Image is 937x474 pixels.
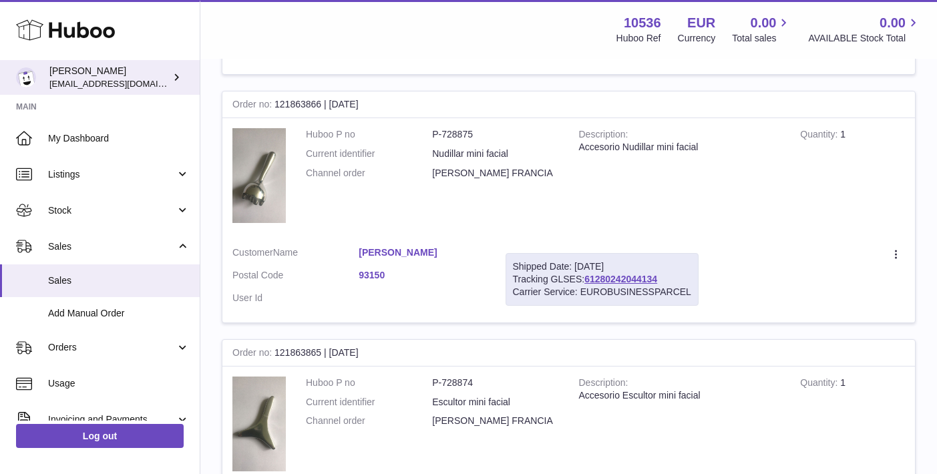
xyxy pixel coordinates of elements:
dt: Channel order [306,415,432,427]
strong: Order no [232,347,274,361]
span: Sales [48,240,176,253]
span: Orders [48,341,176,354]
div: Carrier Service: EUROBUSINESSPARCEL [513,286,691,298]
div: Accesorio Escultor mini facial [579,389,781,402]
dd: Nudillar mini facial [432,148,558,160]
dd: [PERSON_NAME] FRANCIA [432,415,558,427]
span: Stock [48,204,176,217]
strong: 10536 [624,14,661,32]
img: 105361678191383.jpg [232,128,286,223]
span: Customer [232,247,273,258]
dt: Postal Code [232,269,359,285]
dt: Huboo P no [306,377,432,389]
a: [PERSON_NAME] [359,246,485,259]
span: 0.00 [751,14,777,32]
td: 1 [790,118,915,236]
dt: Channel order [306,167,432,180]
a: 93150 [359,269,485,282]
span: Usage [48,377,190,390]
span: AVAILABLE Stock Total [808,32,921,45]
dt: Current identifier [306,148,432,160]
strong: Description [579,129,628,143]
div: Tracking GLSES: [506,253,699,306]
span: Add Manual Order [48,307,190,320]
strong: Order no [232,99,274,113]
dd: Escultor mini facial [432,396,558,409]
strong: Quantity [800,377,840,391]
span: Sales [48,274,190,287]
div: 121863865 | [DATE] [222,340,915,367]
span: Total sales [732,32,791,45]
div: Accesorio Nudillar mini facial [579,141,781,154]
span: Listings [48,168,176,181]
a: 0.00 Total sales [732,14,791,45]
img: riberoyepescamila@hotmail.com [16,67,36,87]
img: 105361678191527.jpg [232,377,286,471]
dd: P-728875 [432,128,558,141]
div: Huboo Ref [616,32,661,45]
strong: Quantity [800,129,840,143]
dt: Current identifier [306,396,432,409]
span: [EMAIL_ADDRESS][DOMAIN_NAME] [49,78,196,89]
a: 61280242044134 [584,274,657,284]
a: 0.00 AVAILABLE Stock Total [808,14,921,45]
dd: P-728874 [432,377,558,389]
dt: Huboo P no [306,128,432,141]
span: Invoicing and Payments [48,413,176,426]
strong: EUR [687,14,715,32]
dt: User Id [232,292,359,304]
dt: Name [232,246,359,262]
div: 121863866 | [DATE] [222,91,915,118]
div: Shipped Date: [DATE] [513,260,691,273]
div: [PERSON_NAME] [49,65,170,90]
span: My Dashboard [48,132,190,145]
span: 0.00 [880,14,906,32]
strong: Description [579,377,628,391]
div: Currency [678,32,716,45]
dd: [PERSON_NAME] FRANCIA [432,167,558,180]
a: Log out [16,424,184,448]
